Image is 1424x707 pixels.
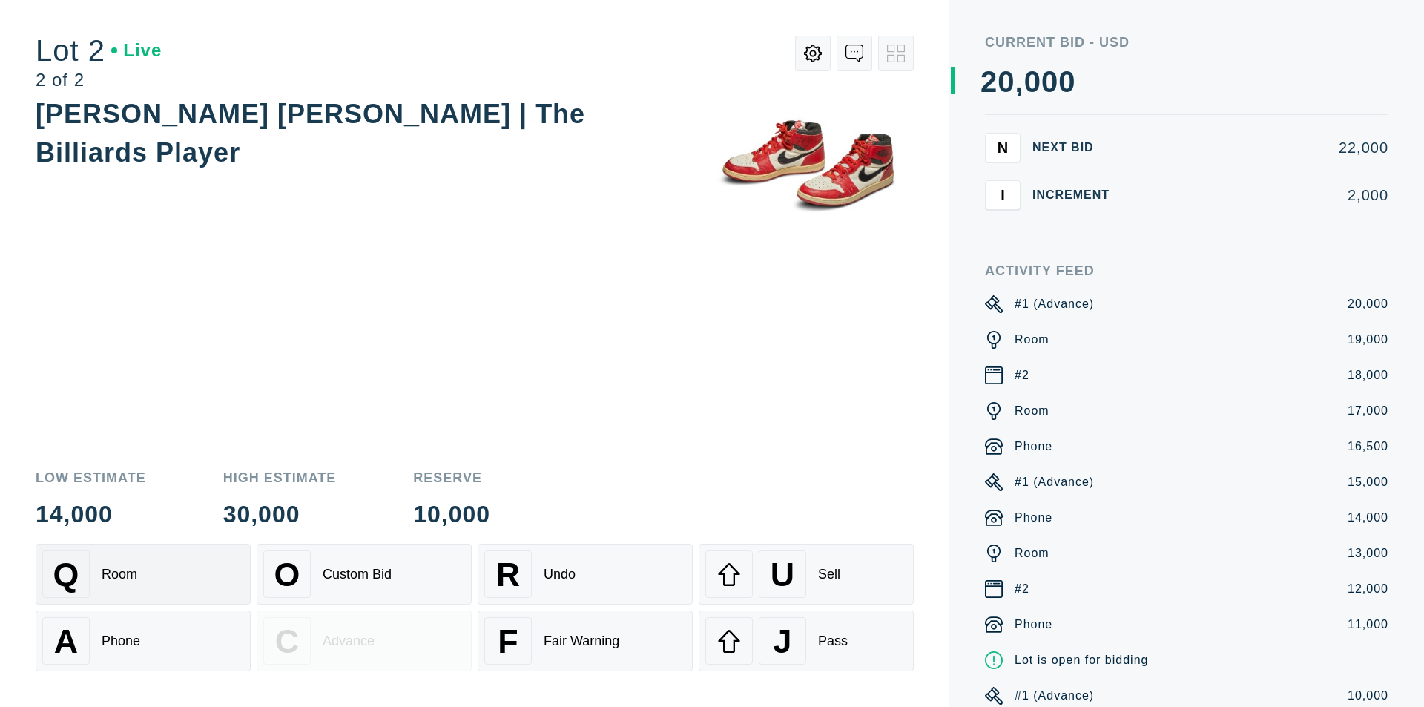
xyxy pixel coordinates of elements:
div: 0 [1058,67,1075,96]
button: N [985,133,1021,162]
div: 0 [1024,67,1041,96]
div: Reserve [413,471,490,484]
div: 14,000 [36,502,146,526]
div: #1 (Advance) [1015,473,1094,491]
button: USell [699,544,914,605]
button: APhone [36,611,251,671]
div: 16,500 [1348,438,1388,456]
div: 10,000 [1348,687,1388,705]
span: N [998,139,1008,156]
button: QRoom [36,544,251,605]
span: R [496,556,520,593]
div: Room [1015,331,1049,349]
div: Custom Bid [323,567,392,582]
div: 0 [1041,67,1058,96]
div: Lot 2 [36,36,162,65]
div: Phone [102,634,140,649]
div: , [1015,67,1024,364]
span: Q [53,556,79,593]
button: JPass [699,611,914,671]
div: [PERSON_NAME] [PERSON_NAME] | The Billiards Player [36,99,585,168]
div: Fair Warning [544,634,619,649]
span: O [274,556,300,593]
div: #2 [1015,580,1029,598]
div: Sell [818,567,840,582]
div: #1 (Advance) [1015,687,1094,705]
div: #1 (Advance) [1015,295,1094,313]
div: Room [102,567,137,582]
div: 2 [980,67,998,96]
div: 17,000 [1348,402,1388,420]
span: J [773,622,791,660]
div: 30,000 [223,502,337,526]
div: 18,000 [1348,366,1388,384]
div: 0 [998,67,1015,96]
div: High Estimate [223,471,337,484]
button: I [985,180,1021,210]
div: Advance [323,634,375,649]
div: Live [111,42,162,59]
div: Lot is open for bidding [1015,651,1148,669]
button: RUndo [478,544,693,605]
div: 10,000 [413,502,490,526]
span: C [275,622,299,660]
div: 14,000 [1348,509,1388,527]
div: Current Bid - USD [985,36,1388,49]
div: 13,000 [1348,545,1388,562]
div: 20,000 [1348,295,1388,313]
span: U [771,556,794,593]
div: Phone [1015,438,1052,456]
div: 2,000 [1133,188,1388,203]
div: Room [1015,402,1049,420]
div: Increment [1032,189,1121,201]
button: OCustom Bid [257,544,472,605]
div: 22,000 [1133,140,1388,155]
div: Activity Feed [985,264,1388,277]
button: CAdvance [257,611,472,671]
button: FFair Warning [478,611,693,671]
div: 11,000 [1348,616,1388,634]
div: Next Bid [1032,142,1121,154]
div: Phone [1015,616,1052,634]
div: 19,000 [1348,331,1388,349]
div: 15,000 [1348,473,1388,491]
span: I [1001,186,1005,203]
span: A [54,622,78,660]
div: Room [1015,545,1049,562]
div: Pass [818,634,848,649]
div: 2 of 2 [36,71,162,89]
div: 12,000 [1348,580,1388,598]
div: #2 [1015,366,1029,384]
span: F [498,622,518,660]
div: Undo [544,567,576,582]
div: Low Estimate [36,471,146,484]
div: Phone [1015,509,1052,527]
